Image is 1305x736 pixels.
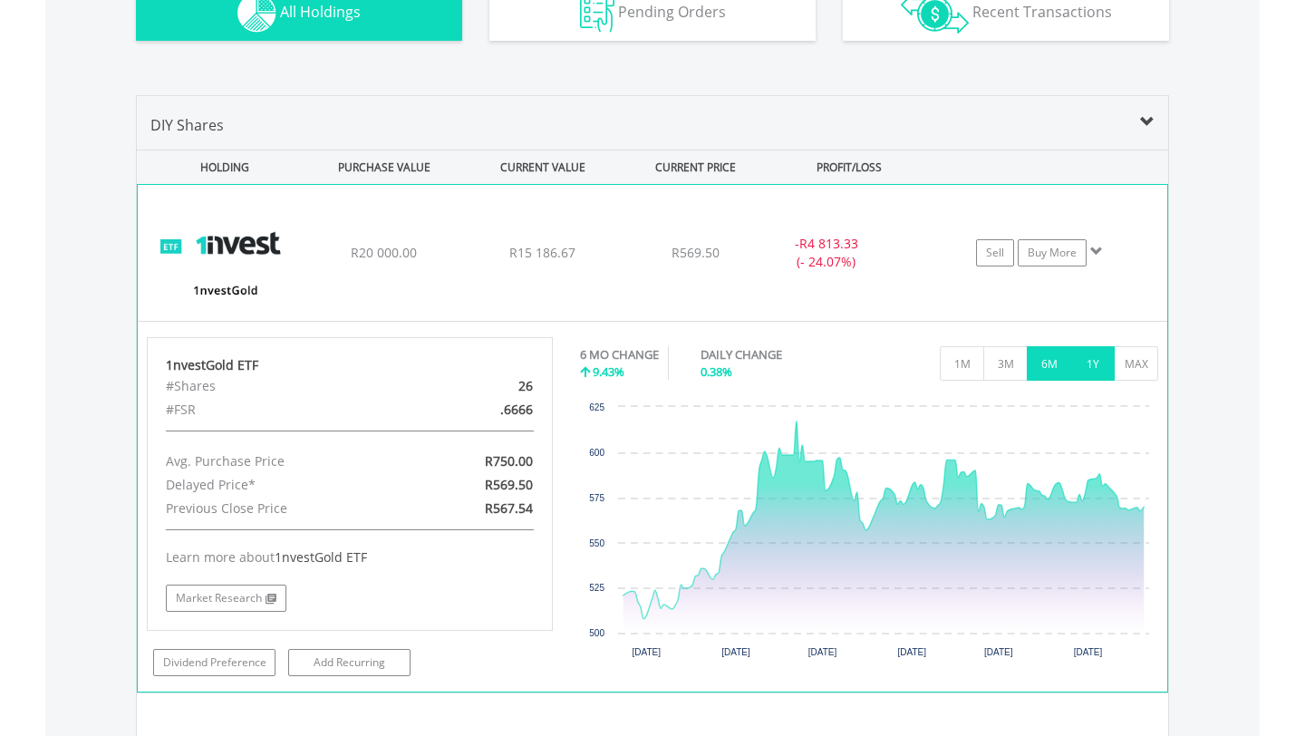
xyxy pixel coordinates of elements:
[152,374,415,398] div: #Shares
[701,346,846,363] div: DAILY CHANGE
[275,548,367,566] span: 1nvestGold ETF
[589,448,604,458] text: 600
[580,398,1159,670] div: Chart. Highcharts interactive chart.
[166,585,286,612] a: Market Research
[152,450,415,473] div: Avg. Purchase Price
[976,239,1014,266] a: Sell
[138,150,303,184] div: HOLDING
[972,2,1112,22] span: Recent Transactions
[593,363,624,380] span: 9.43%
[166,548,534,567] div: Learn more about
[306,150,461,184] div: PURCHASE VALUE
[589,493,604,503] text: 575
[485,452,533,470] span: R750.00
[721,647,750,657] text: [DATE]
[485,476,533,493] span: R569.50
[152,473,415,497] div: Delayed Price*
[1114,346,1158,381] button: MAX
[701,363,732,380] span: 0.38%
[415,374,546,398] div: 26
[415,398,546,421] div: .6666
[589,402,604,412] text: 625
[618,2,726,22] span: Pending Orders
[589,628,604,638] text: 500
[509,244,575,261] span: R15 186.67
[166,356,534,374] div: 1nvestGold ETF
[288,649,411,676] a: Add Recurring
[150,115,224,135] span: DIY Shares
[1027,346,1071,381] button: 6M
[1073,647,1102,657] text: [DATE]
[589,583,604,593] text: 525
[799,235,858,252] span: R4 813.33
[589,538,604,548] text: 550
[153,649,275,676] a: Dividend Preference
[1018,239,1087,266] a: Buy More
[1070,346,1115,381] button: 1Y
[351,244,417,261] span: R20 000.00
[940,346,984,381] button: 1M
[672,244,720,261] span: R569.50
[465,150,620,184] div: CURRENT VALUE
[771,150,926,184] div: PROFIT/LOSS
[147,208,303,316] img: EQU.ZA.ETFGLD.png
[152,398,415,421] div: #FSR
[485,499,533,517] span: R567.54
[623,150,768,184] div: CURRENT PRICE
[983,346,1028,381] button: 3M
[580,398,1158,670] svg: Interactive chart
[897,647,926,657] text: [DATE]
[580,346,659,363] div: 6 MO CHANGE
[632,647,661,657] text: [DATE]
[152,497,415,520] div: Previous Close Price
[807,647,836,657] text: [DATE]
[759,235,894,271] div: - (- 24.07%)
[280,2,361,22] span: All Holdings
[984,647,1013,657] text: [DATE]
